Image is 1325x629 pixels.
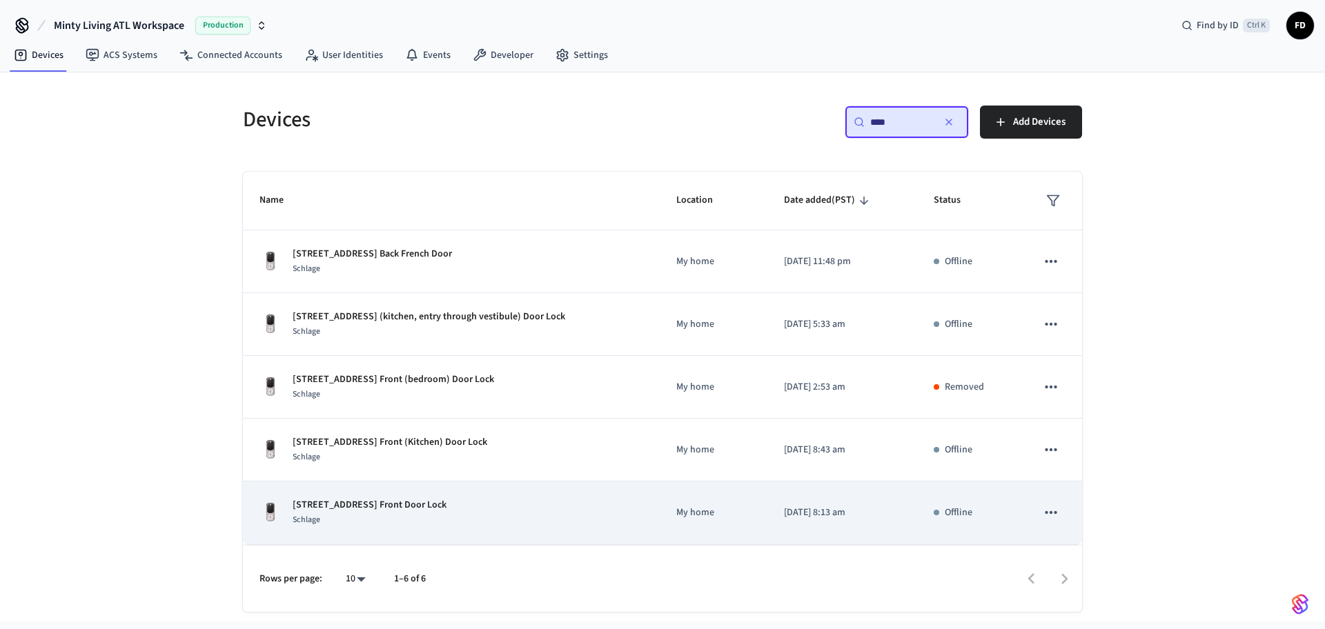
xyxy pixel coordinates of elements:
p: [STREET_ADDRESS] Front Door Lock [293,498,446,512]
a: Events [394,43,462,68]
button: FD [1286,12,1314,39]
p: Offline [945,317,972,332]
p: Offline [945,443,972,457]
span: Schlage [293,514,320,526]
img: SeamLogoGradient.69752ec5.svg [1292,593,1308,615]
p: My home [676,254,751,269]
p: [DATE] 8:43 am [784,443,901,457]
h5: Devices [243,106,654,134]
span: Status [934,190,979,211]
p: [STREET_ADDRESS] Front (Kitchen) Door Lock [293,435,487,450]
a: Developer [462,43,544,68]
span: Add Devices [1013,113,1066,131]
span: Schlage [293,451,320,463]
a: Settings [544,43,619,68]
span: Minty Living ATL Workspace [54,17,184,34]
p: [DATE] 2:53 am [784,380,901,395]
span: Schlage [293,388,320,400]
table: sticky table [243,172,1082,608]
a: Devices [3,43,75,68]
p: My home [676,443,751,457]
span: Find by ID [1197,19,1239,32]
div: Find by IDCtrl K [1170,13,1281,38]
img: Yale Assure Touchscreen Wifi Smart Lock, Satin Nickel, Front [259,501,282,523]
span: Schlage [293,263,320,274]
a: Connected Accounts [168,43,293,68]
p: [STREET_ADDRESS] Front (bedroom) Door Lock [293,372,494,387]
p: Offline [945,254,972,269]
p: [DATE] 11:48 pm [784,254,901,269]
p: [DATE] 5:33 am [784,317,901,332]
span: Location [676,190,731,211]
img: Yale Assure Touchscreen Wifi Smart Lock, Satin Nickel, Front [259,250,282,272]
p: 1–6 of 6 [394,572,426,586]
p: Offline [945,506,972,520]
div: 10 [339,569,372,589]
span: Ctrl K [1243,19,1270,32]
p: My home [676,380,751,395]
span: FD [1288,13,1313,38]
img: Yale Assure Touchscreen Wifi Smart Lock, Satin Nickel, Front [259,439,282,461]
p: Removed [945,380,984,395]
p: My home [676,506,751,520]
p: [STREET_ADDRESS] (kitchen, entry through vestibule) Door Lock [293,310,565,324]
span: Date added(PST) [784,190,873,211]
span: Schlage [293,326,320,337]
button: Add Devices [980,106,1082,139]
a: User Identities [293,43,394,68]
span: Production [195,17,251,34]
img: Yale Assure Touchscreen Wifi Smart Lock, Satin Nickel, Front [259,376,282,398]
p: Rows per page: [259,572,322,586]
img: Yale Assure Touchscreen Wifi Smart Lock, Satin Nickel, Front [259,313,282,335]
p: [STREET_ADDRESS] Back French Door [293,247,452,261]
p: [DATE] 8:13 am [784,506,901,520]
span: Name [259,190,302,211]
p: My home [676,317,751,332]
a: ACS Systems [75,43,168,68]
